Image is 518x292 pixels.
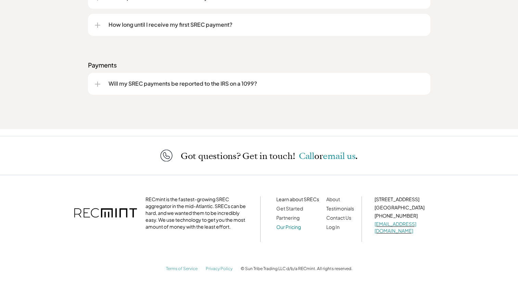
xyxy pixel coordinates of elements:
[374,204,444,211] p: [GEOGRAPHIC_DATA]
[314,150,323,162] span: or
[323,150,355,162] a: email us
[276,215,300,221] a: Partnering
[299,150,314,162] a: Call
[276,224,301,230] a: Our Pricing
[374,212,444,219] p: [PHONE_NUMBER]
[146,196,248,230] p: RECmint is the fastest-growing SREC aggregator in the mid-Atlantic. SRECs can be hard, and we wan...
[166,266,198,271] a: Terms of Service
[109,21,424,29] p: How long until I receive my first SREC payment?
[241,266,352,271] p: © Sun Tribe Trading LLC d/b/a RECmint. All rights reserved.
[206,266,232,271] a: Privacy Policy
[276,196,319,202] a: Learn about SRECs
[326,224,340,230] a: Log In
[374,196,444,203] p: [STREET_ADDRESS]
[374,221,416,234] a: [EMAIL_ADDRESS][DOMAIN_NAME]
[326,196,340,202] a: About
[326,205,354,211] a: Testimonials
[355,150,358,162] span: .
[276,205,303,211] a: Get Started
[181,151,358,161] p: Got questions? Get in touch!
[326,215,351,221] a: Contact Us
[109,80,424,88] p: Will my SREC payments be reported to the IRS on a 1099?
[88,61,430,69] p: Payments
